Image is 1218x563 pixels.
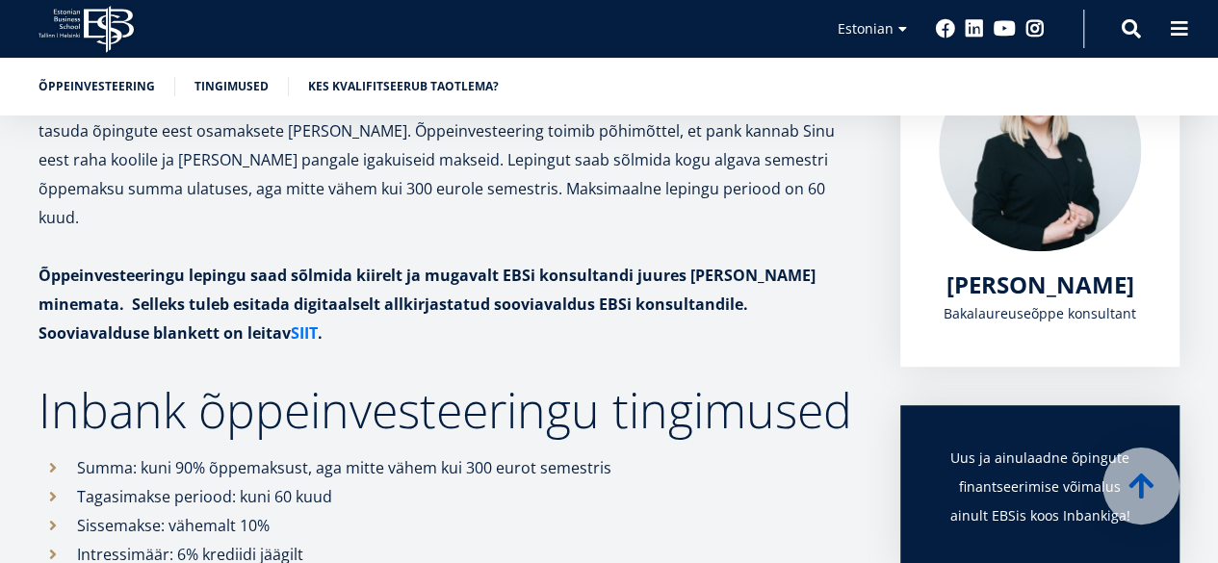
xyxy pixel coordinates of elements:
li: Sissemakse: vähemalt 10% [39,511,862,540]
a: Tingimused [194,77,269,96]
a: Instagram [1025,19,1045,38]
h2: Inbank õppeinvesteeringu tingimused [39,386,862,434]
a: Facebook [936,19,955,38]
a: Youtube [994,19,1016,38]
p: EBS koostöös Inbankiga on õppeinvesteeringu näol loonud Sulle võimaluse paremini planeerida oma t... [39,88,862,232]
li: Summa: kuni 90% õppemaksust, aga mitte vähem kui 300 eurot semestris [39,453,862,482]
span: [PERSON_NAME] [946,269,1134,300]
a: Kes kvalifitseerub taotlema? [308,77,499,96]
a: SIIT [291,319,318,347]
h3: Uus ja ainulaadne õpingute finantseerimise võimalus ainult EBSis koos Inbankiga! [939,444,1141,530]
li: Tagasimakse periood: kuni 60 kuud [39,482,862,511]
strong: Õppeinvesteeringu lepingu saad sõlmida kiirelt ja mugavalt EBSi konsultandi juures [PERSON_NAME] ... [39,265,816,344]
a: [PERSON_NAME] [946,270,1134,299]
div: Bakalaureuseõppe konsultant [939,299,1141,328]
img: Maria [939,49,1141,251]
a: Õppeinvesteering [39,77,155,96]
a: Linkedin [965,19,984,38]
